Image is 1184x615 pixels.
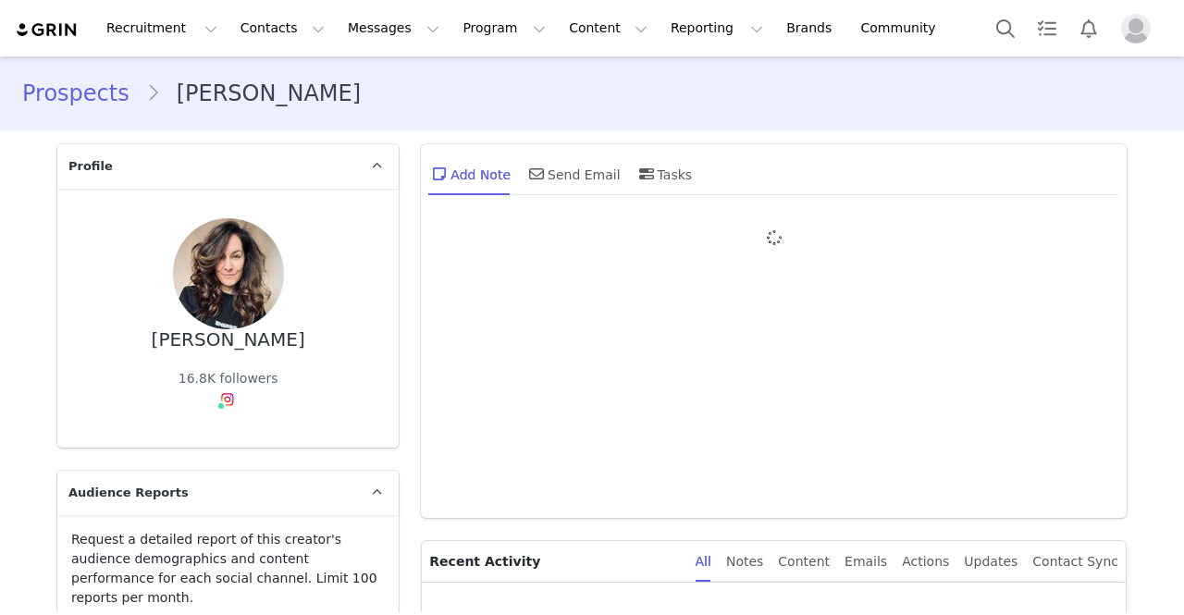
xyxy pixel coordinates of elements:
button: Reporting [660,7,774,49]
div: 16.8K followers [179,369,278,388]
div: All [696,541,711,583]
span: Profile [68,157,113,176]
button: Contacts [229,7,336,49]
button: Notifications [1068,7,1109,49]
p: Request a detailed report of this creator's audience demographics and content performance for eac... [71,530,385,608]
button: Profile [1110,14,1169,43]
a: Prospects [22,77,146,110]
button: Program [451,7,557,49]
img: 7f8deab6-4252-4307-bf69-231c124f0543.jpg [173,218,284,329]
span: Audience Reports [68,484,189,502]
div: Emails [845,541,887,583]
div: [PERSON_NAME] [152,329,305,351]
div: Send Email [525,152,621,196]
div: Actions [902,541,949,583]
p: Recent Activity [429,541,680,582]
button: Search [985,7,1026,49]
button: Content [558,7,659,49]
a: Brands [775,7,848,49]
div: Contact Sync [1032,541,1118,583]
div: Content [778,541,830,583]
a: Community [850,7,956,49]
img: grin logo [15,21,80,39]
div: Updates [964,541,1017,583]
img: placeholder-profile.jpg [1121,14,1151,43]
div: Add Note [428,152,511,196]
a: Tasks [1027,7,1067,49]
button: Messages [337,7,450,49]
img: instagram.svg [220,392,235,407]
div: Tasks [635,152,693,196]
div: Notes [726,541,763,583]
button: Recruitment [95,7,228,49]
